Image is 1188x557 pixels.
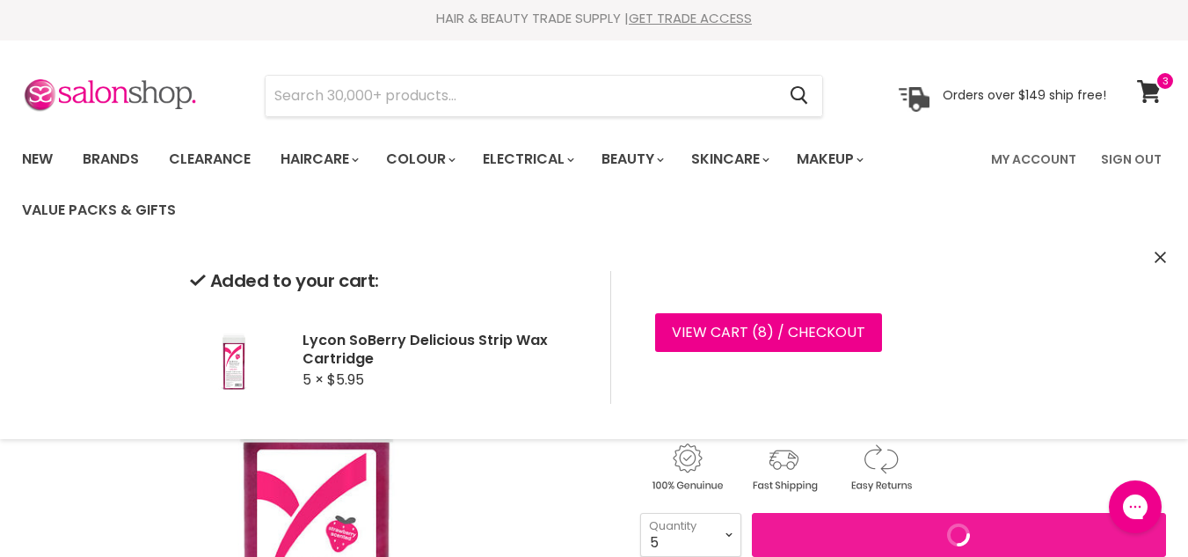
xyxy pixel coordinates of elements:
[737,441,830,495] img: shipping.gif
[470,141,585,178] a: Electrical
[588,141,674,178] a: Beauty
[640,441,733,495] img: genuine.gif
[69,141,152,178] a: Brands
[9,134,980,236] ul: Main menu
[1100,474,1170,539] iframe: Gorgias live chat messenger
[190,316,278,404] img: Lycon SoBerry Delicious Strip Wax Cartridge
[373,141,466,178] a: Colour
[190,271,582,291] h2: Added to your cart:
[302,370,324,390] span: 5 ×
[776,76,822,116] button: Search
[629,9,752,27] a: GET TRADE ACCESS
[943,87,1106,103] p: Orders over $149 ship free!
[265,75,823,117] form: Product
[758,322,767,342] span: 8
[9,192,189,229] a: Value Packs & Gifts
[327,370,364,390] span: $5.95
[9,141,66,178] a: New
[655,313,882,352] a: View cart (8) / Checkout
[783,141,874,178] a: Makeup
[156,141,264,178] a: Clearance
[1155,249,1166,268] button: Close
[266,76,776,116] input: Search
[302,331,582,368] h2: Lycon SoBerry Delicious Strip Wax Cartridge
[1090,141,1172,178] a: Sign Out
[267,141,369,178] a: Haircare
[980,141,1087,178] a: My Account
[678,141,780,178] a: Skincare
[834,441,927,495] img: returns.gif
[640,513,741,557] select: Quantity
